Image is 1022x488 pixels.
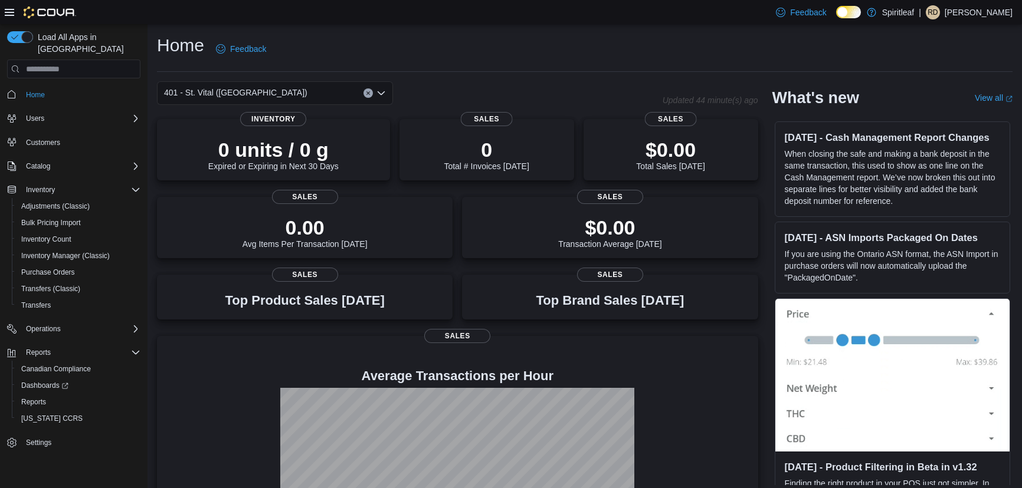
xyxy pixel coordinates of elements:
[771,1,831,24] a: Feedback
[21,159,140,173] span: Catalog
[919,5,921,19] p: |
[928,5,938,19] span: RD
[785,461,1000,473] h3: [DATE] - Product Filtering in Beta in v1.32
[2,344,145,361] button: Reports
[17,411,87,426] a: [US_STATE] CCRS
[17,282,85,296] a: Transfers (Classic)
[376,88,386,98] button: Open list of options
[21,159,55,173] button: Catalog
[240,112,306,126] span: Inventory
[945,5,1013,19] p: [PERSON_NAME]
[272,190,338,204] span: Sales
[26,161,50,171] span: Catalog
[12,231,145,248] button: Inventory Count
[2,110,145,127] button: Users
[2,134,145,151] button: Customers
[21,87,140,101] span: Home
[644,112,697,126] span: Sales
[17,216,140,230] span: Bulk Pricing Import
[17,362,96,376] a: Canadian Compliance
[21,397,46,407] span: Reports
[21,381,68,390] span: Dashboards
[975,93,1013,103] a: View allExternal link
[785,248,1000,283] p: If you are using the Ontario ASN format, the ASN Import in purchase orders will now automatically...
[21,301,51,310] span: Transfers
[790,6,826,18] span: Feedback
[230,43,266,55] span: Feedback
[460,112,513,126] span: Sales
[243,216,368,239] p: 0.00
[558,216,662,239] p: $0.00
[21,322,140,336] span: Operations
[21,436,56,450] a: Settings
[636,138,705,161] p: $0.00
[17,265,80,279] a: Purchase Orders
[882,5,914,19] p: Spiritleaf
[17,378,73,393] a: Dashboards
[12,264,145,281] button: Purchase Orders
[577,190,643,204] span: Sales
[26,348,51,357] span: Reports
[225,294,384,308] h3: Top Product Sales [DATE]
[26,90,45,100] span: Home
[21,136,65,150] a: Customers
[536,294,684,308] h3: Top Brand Sales [DATE]
[17,298,140,312] span: Transfers
[363,88,373,98] button: Clear input
[21,111,140,126] span: Users
[12,394,145,410] button: Reports
[164,85,307,100] span: 401 - St. Vital ([GEOGRAPHIC_DATA])
[1005,95,1013,103] svg: External link
[12,361,145,377] button: Canadian Compliance
[243,216,368,249] div: Avg Items Per Transaction [DATE]
[26,438,51,447] span: Settings
[208,138,339,161] p: 0 units / 0 g
[663,95,758,105] p: Updated 44 minute(s) ago
[21,251,110,261] span: Inventory Manager (Classic)
[21,268,75,277] span: Purchase Orders
[636,138,705,171] div: Total Sales [DATE]
[577,268,643,282] span: Sales
[21,322,65,336] button: Operations
[926,5,940,19] div: Ravi D
[17,265,140,279] span: Purchase Orders
[17,362,140,376] span: Canadian Compliance
[21,88,50,102] a: Home
[26,324,61,334] span: Operations
[17,249,114,263] a: Inventory Manager (Classic)
[17,199,140,213] span: Adjustments (Classic)
[17,232,140,246] span: Inventory Count
[12,281,145,297] button: Transfers (Classic)
[157,34,204,57] h1: Home
[444,138,529,171] div: Total # Invoices [DATE]
[836,18,837,19] span: Dark Mode
[12,297,145,314] button: Transfers
[21,345,140,360] span: Reports
[12,410,145,427] button: [US_STATE] CCRS
[21,183,140,197] span: Inventory
[772,88,859,107] h2: What's new
[17,411,140,426] span: Washington CCRS
[21,284,80,294] span: Transfers (Classic)
[424,329,490,343] span: Sales
[7,81,140,482] nav: Complex example
[26,138,60,147] span: Customers
[17,378,140,393] span: Dashboards
[17,216,86,230] a: Bulk Pricing Import
[24,6,76,18] img: Cova
[21,183,60,197] button: Inventory
[2,321,145,337] button: Operations
[17,395,51,409] a: Reports
[21,345,55,360] button: Reports
[17,199,94,213] a: Adjustments (Classic)
[211,37,271,61] a: Feedback
[2,182,145,198] button: Inventory
[444,138,529,161] p: 0
[785,148,1000,207] p: When closing the safe and making a bank deposit in the same transaction, this used to show as one...
[21,235,71,244] span: Inventory Count
[17,282,140,296] span: Transfers (Classic)
[785,232,1000,243] h3: [DATE] - ASN Imports Packaged On Dates
[17,249,140,263] span: Inventory Manager (Classic)
[21,218,81,227] span: Bulk Pricing Import
[208,138,339,171] div: Expired or Expiring in Next 30 Days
